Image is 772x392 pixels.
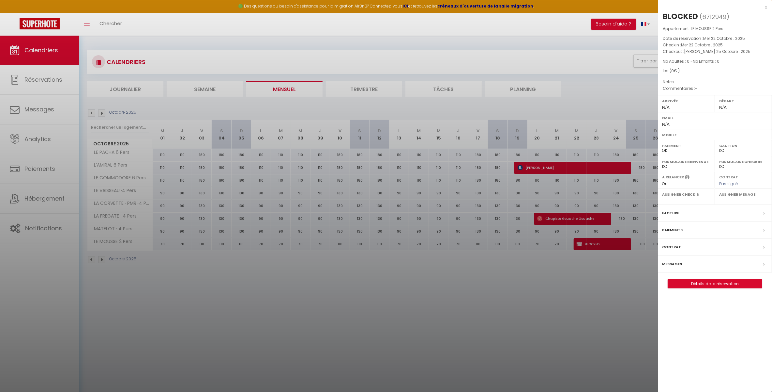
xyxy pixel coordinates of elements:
span: LE MOUSSE 2 Pers [691,26,723,31]
span: Pas signé [719,181,738,187]
label: Arrivée [662,98,711,104]
label: Assigner Checkin [662,191,711,198]
span: Nb Adultes : 0 - [663,58,719,64]
span: N/A [662,105,670,110]
label: Formulaire Bienvenue [662,158,711,165]
p: Checkout : [663,48,767,55]
span: N/A [662,122,670,127]
span: 0 [671,68,674,73]
span: - [676,79,678,85]
label: A relancer [662,174,684,180]
p: Appartement : [663,25,767,32]
span: [PERSON_NAME] 25 Octobre . 2025 [684,49,750,54]
label: Contrat [662,244,681,251]
p: Checkin : [663,42,767,48]
span: ( € ) [670,68,680,73]
p: Notes : [663,79,767,85]
label: Départ [719,98,768,104]
label: Paiement [662,142,711,149]
div: x [658,3,767,11]
div: BLOCKED [663,11,698,22]
span: 6712949 [702,13,726,21]
div: Ical [663,68,767,74]
label: Messages [662,261,682,268]
label: Contrat [719,174,738,179]
a: Détails de la réservation [668,280,762,288]
p: Date de réservation : [663,35,767,42]
iframe: Chat [744,363,767,387]
label: Mobile [662,132,768,138]
p: Commentaires : [663,85,767,92]
label: Email [662,115,768,121]
span: Nb Enfants : 0 [693,58,719,64]
label: Assigner Menage [719,191,768,198]
label: Facture [662,210,679,217]
label: Formulaire Checkin [719,158,768,165]
label: Paiements [662,227,683,234]
span: - [695,86,697,91]
span: N/A [719,105,727,110]
span: Mer 22 Octobre . 2025 [703,36,745,41]
button: Ouvrir le widget de chat LiveChat [5,3,25,22]
label: Caution [719,142,768,149]
span: Mer 22 Octobre . 2025 [681,42,723,48]
i: Sélectionner OUI si vous souhaiter envoyer les séquences de messages post-checkout [685,174,689,182]
span: ( ) [700,12,729,21]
